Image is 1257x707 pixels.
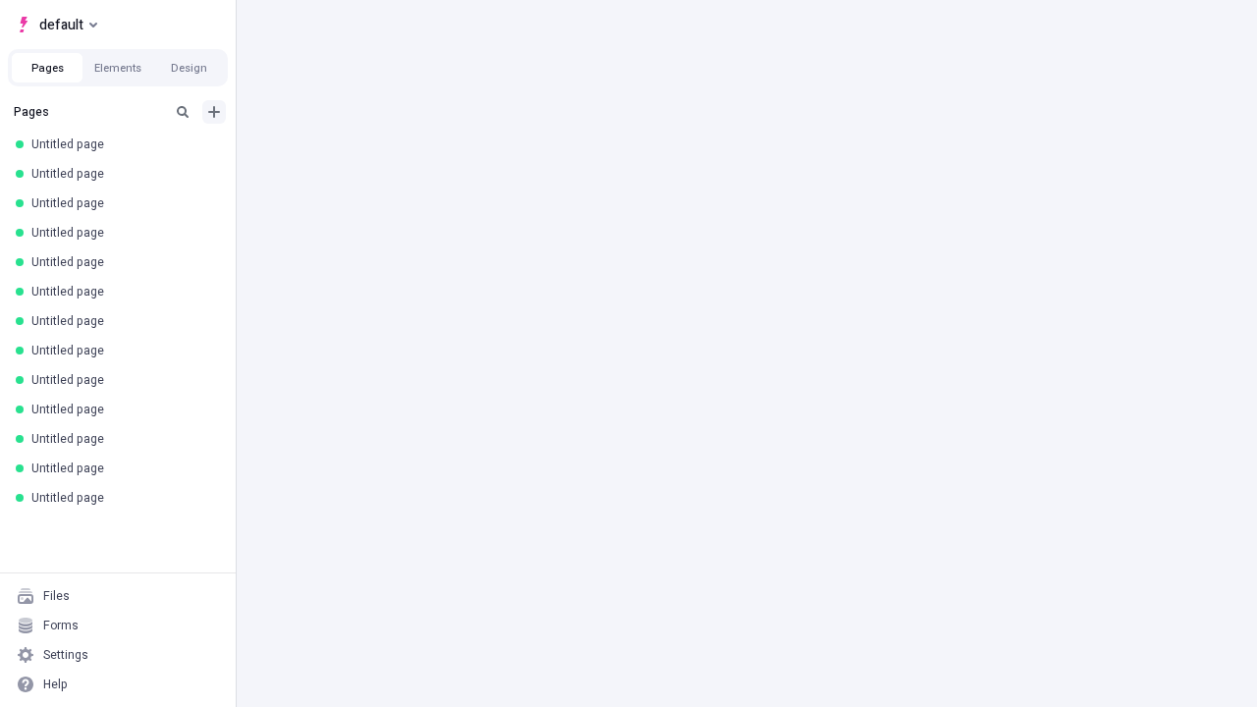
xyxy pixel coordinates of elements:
button: Elements [82,53,153,82]
button: Select site [8,10,105,39]
div: Untitled page [31,225,212,241]
div: Untitled page [31,343,212,358]
div: Untitled page [31,284,212,299]
div: Untitled page [31,166,212,182]
div: Untitled page [31,402,212,417]
div: Files [43,588,70,604]
div: Untitled page [31,313,212,329]
div: Forms [43,618,79,633]
div: Pages [14,104,163,120]
button: Pages [12,53,82,82]
div: Help [43,677,68,692]
div: Untitled page [31,431,212,447]
div: Settings [43,647,88,663]
button: Add new [202,100,226,124]
div: Untitled page [31,254,212,270]
div: Untitled page [31,490,212,506]
div: Untitled page [31,136,212,152]
div: Untitled page [31,372,212,388]
div: Untitled page [31,195,212,211]
span: default [39,13,83,36]
button: Design [153,53,224,82]
div: Untitled page [31,461,212,476]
